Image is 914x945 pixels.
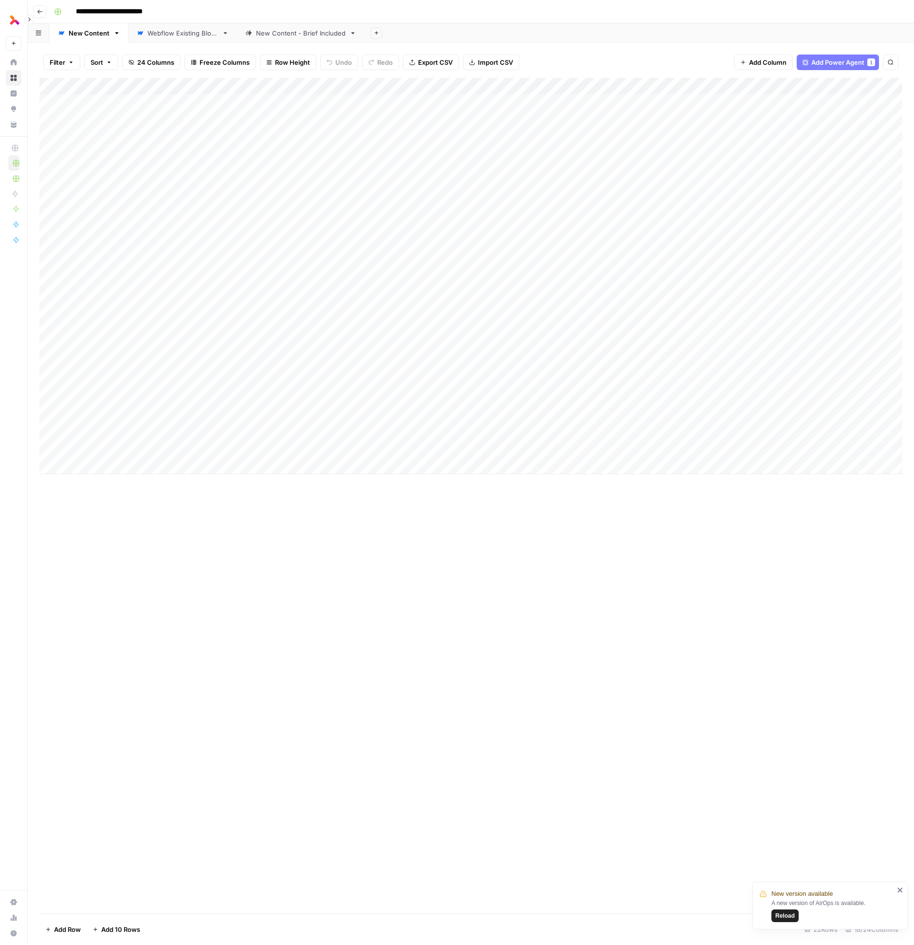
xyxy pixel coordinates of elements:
div: A new version of AirOps is available. [771,899,894,922]
span: 24 Columns [137,57,174,67]
a: Opportunities [6,101,21,117]
a: Your Data [6,117,21,132]
a: New Content - Brief Included [237,23,365,43]
div: New Content - Brief Included [256,28,346,38]
button: Help + Support [6,926,21,941]
button: Filter [43,55,80,70]
button: Row Height [260,55,316,70]
span: Sort [91,57,103,67]
div: 18/24 Columns [841,922,902,937]
span: Add Column [749,57,786,67]
a: Insights [6,86,21,101]
span: Freeze Columns [200,57,250,67]
button: Redo [362,55,399,70]
a: Usage [6,910,21,926]
a: Settings [6,894,21,910]
div: 22 Rows [801,922,841,937]
span: New version available [771,889,833,899]
span: Add 10 Rows [101,925,140,934]
button: close [897,886,904,894]
span: Row Height [275,57,310,67]
span: Undo [335,57,352,67]
div: 1 [867,58,875,66]
a: Webflow Existing Blogs [128,23,237,43]
button: Add Row [39,922,87,937]
span: Add Row [54,925,81,934]
button: Add Column [734,55,793,70]
button: Undo [320,55,358,70]
img: Thoughtful AI Content Engine Logo [6,11,23,29]
button: Freeze Columns [184,55,256,70]
a: Browse [6,70,21,86]
button: Sort [84,55,118,70]
span: Add Power Agent [811,57,864,67]
span: Filter [50,57,65,67]
a: New Content [50,23,128,43]
button: Add 10 Rows [87,922,146,937]
button: Reload [771,909,799,922]
button: Import CSV [463,55,519,70]
button: 24 Columns [122,55,181,70]
span: Import CSV [478,57,513,67]
a: Home [6,55,21,70]
span: 1 [870,58,873,66]
span: Reload [775,911,795,920]
span: Export CSV [418,57,453,67]
button: Workspace: Thoughtful AI Content Engine [6,8,21,32]
span: Redo [377,57,393,67]
div: Webflow Existing Blogs [147,28,218,38]
button: Export CSV [403,55,459,70]
button: Add Power Agent1 [797,55,879,70]
div: New Content [69,28,110,38]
